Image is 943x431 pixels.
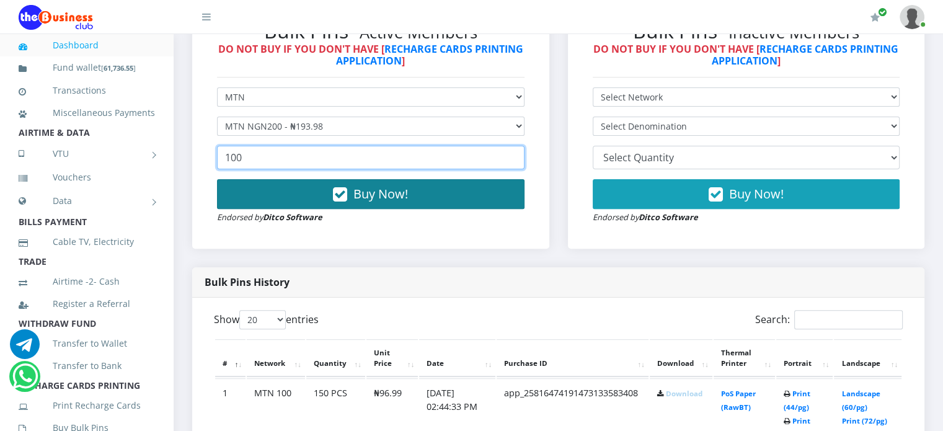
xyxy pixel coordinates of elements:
[19,76,155,105] a: Transactions
[104,63,133,73] b: 61,736.55
[794,310,903,329] input: Search:
[834,339,901,378] th: Landscape: activate to sort column ascending
[19,290,155,318] a: Register a Referral
[593,211,698,223] small: Endorsed by
[214,310,319,329] label: Show entries
[205,275,290,289] strong: Bulk Pins History
[878,7,887,17] span: Renew/Upgrade Subscription
[19,163,155,192] a: Vouchers
[650,339,712,378] th: Download: activate to sort column ascending
[19,99,155,127] a: Miscellaneous Payments
[19,228,155,256] a: Cable TV, Electricity
[19,391,155,420] a: Print Recharge Cards
[593,179,900,209] button: Buy Now!
[755,310,903,329] label: Search:
[10,339,40,359] a: Chat for support
[593,42,898,68] strong: DO NOT BUY IF YOU DON'T HAVE [ ]
[366,339,418,378] th: Unit Price: activate to sort column ascending
[841,389,880,412] a: Landscape (60/pg)
[306,339,365,378] th: Quantity: activate to sort column ascending
[900,5,924,29] img: User
[218,42,523,68] strong: DO NOT BUY IF YOU DON'T HAVE [ ]
[19,352,155,380] a: Transfer to Bank
[497,339,649,378] th: Purchase ID: activate to sort column ascending
[729,185,784,202] span: Buy Now!
[19,185,155,216] a: Data
[263,211,322,223] strong: Ditco Software
[776,339,833,378] th: Portrait: activate to sort column ascending
[19,31,155,60] a: Dashboard
[870,12,880,22] i: Renew/Upgrade Subscription
[19,138,155,169] a: VTU
[419,339,495,378] th: Date: activate to sort column ascending
[19,5,93,30] img: Logo
[12,371,38,391] a: Chat for support
[784,389,810,412] a: Print (44/pg)
[336,42,523,68] a: RECHARGE CARDS PRINTING APPLICATION
[19,329,155,358] a: Transfer to Wallet
[353,185,408,202] span: Buy Now!
[217,211,322,223] small: Endorsed by
[217,179,525,209] button: Buy Now!
[19,267,155,296] a: Airtime -2- Cash
[639,211,698,223] strong: Ditco Software
[19,53,155,82] a: Fund wallet[61,736.55]
[721,389,756,412] a: PoS Paper (RawBT)
[239,310,286,329] select: Showentries
[101,63,136,73] small: [ ]
[215,339,246,378] th: #: activate to sort column descending
[217,146,525,169] input: Enter Quantity
[666,389,702,398] a: Download
[712,42,899,68] a: RECHARGE CARDS PRINTING APPLICATION
[841,416,887,425] a: Print (72/pg)
[714,339,775,378] th: Thermal Printer: activate to sort column ascending
[247,339,305,378] th: Network: activate to sort column ascending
